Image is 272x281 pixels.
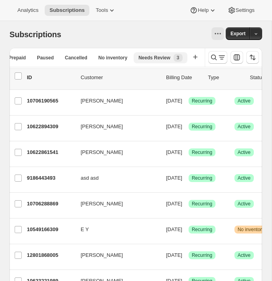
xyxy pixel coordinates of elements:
button: Settings [223,5,259,16]
span: Cancelled [65,55,87,61]
span: Recurring [192,149,212,156]
span: Active [238,175,251,181]
button: Analytics [13,5,43,16]
p: 9186443493 [27,174,74,182]
span: [PERSON_NAME] [81,148,123,156]
button: E Y [76,223,155,236]
button: Customize table column order and visibility [230,51,243,64]
p: Customer [81,74,160,82]
button: [PERSON_NAME] [76,197,155,210]
span: Subscriptions [9,30,61,39]
span: Export [230,30,246,37]
div: Type [208,74,244,82]
button: Subscriptions [45,5,89,16]
span: Subscriptions [49,7,85,13]
span: [PERSON_NAME] [81,97,123,105]
p: Billing Date [166,74,202,82]
span: asd asd [81,174,99,182]
span: Tools [96,7,108,13]
span: Analytics [17,7,38,13]
span: [DATE] [166,252,182,258]
span: [DATE] [166,175,182,181]
p: ID [27,74,74,82]
p: 10706190565 [27,97,74,105]
button: Sort the results [246,51,259,64]
button: View actions for Subscriptions [212,27,224,40]
button: [PERSON_NAME] [76,249,155,262]
button: Tools [91,5,121,16]
span: No inventory [98,55,127,61]
span: No inventory [238,226,264,233]
span: Recurring [192,252,212,258]
span: 3 [177,55,179,61]
span: [PERSON_NAME] [81,251,123,259]
span: Prepaid [8,55,26,61]
button: Create new view [189,51,202,63]
span: Recurring [192,226,212,233]
span: Recurring [192,123,212,130]
button: asd asd [76,172,155,184]
span: Active [238,149,251,156]
span: [DATE] [166,98,182,104]
button: [PERSON_NAME] [76,95,155,107]
span: Active [238,201,251,207]
span: Active [238,252,251,258]
button: [PERSON_NAME] [76,146,155,159]
span: [PERSON_NAME] [81,200,123,208]
button: Export [226,27,250,40]
p: 10549166309 [27,226,74,234]
span: Paused [37,55,54,61]
span: Active [238,98,251,104]
p: 12801868005 [27,251,74,259]
span: [DATE] [166,149,182,155]
span: Recurring [192,175,212,181]
span: E Y [81,226,89,234]
p: 10706288869 [27,200,74,208]
span: Recurring [192,98,212,104]
button: Help [185,5,221,16]
p: 10622861541 [27,148,74,156]
p: 10622894309 [27,123,74,131]
button: Search and filter results [208,51,227,64]
span: [PERSON_NAME] [81,123,123,131]
span: Settings [236,7,255,13]
button: [PERSON_NAME] [76,120,155,133]
span: [DATE] [166,123,182,129]
span: Needs Review [138,55,170,61]
span: [DATE] [166,226,182,232]
span: [DATE] [166,201,182,207]
span: Recurring [192,201,212,207]
span: Help [198,7,208,13]
span: Active [238,123,251,130]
